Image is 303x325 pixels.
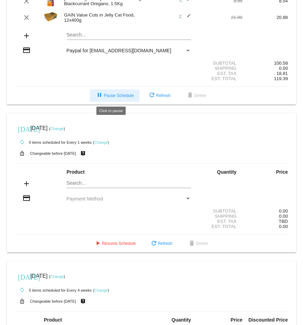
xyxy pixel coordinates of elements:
mat-icon: live_help [79,297,87,306]
span: Pause Schedule [95,93,134,98]
small: ( ) [49,274,65,279]
small: ( ) [93,288,109,292]
span: Delete [186,93,206,98]
a: Change [94,288,108,292]
mat-icon: autorenew [18,286,26,294]
input: Search... [66,181,191,186]
mat-icon: delete [186,91,194,100]
mat-icon: autorenew [18,138,26,147]
div: Est. Total [197,224,242,229]
mat-icon: credit_card [22,46,31,54]
input: Search... [66,32,191,38]
a: Change [50,127,64,131]
div: Est. Total [197,76,242,81]
small: ( ) [49,127,65,131]
div: Est. Tax [197,219,242,224]
div: Subtotal [197,61,242,66]
button: Delete [180,89,212,102]
small: Changeable before [DATE] [30,151,76,155]
span: Payment Method [66,196,103,202]
a: Change [94,140,108,144]
span: Refresh [148,93,170,98]
strong: Price [231,317,242,323]
span: Delete [188,241,208,246]
div: 0.00 [242,208,288,214]
span: 0.00 [279,224,288,229]
mat-icon: live_help [79,149,87,158]
mat-select: Payment Method [66,196,191,202]
mat-icon: [DATE] [18,272,26,281]
small: Changeable before [DATE] [30,299,76,303]
strong: Discounted Price [249,317,288,323]
button: Refresh [142,89,176,102]
mat-icon: add [22,32,31,40]
mat-select: Payment Method [66,48,191,53]
div: Shipping [197,214,242,219]
div: GAIN Value Cuts in Jelly Cat Food, 12x400g [61,12,151,23]
span: Resume Schedule [94,241,136,246]
mat-icon: [DATE] [18,124,26,133]
mat-icon: delete [188,240,196,248]
button: Delete [182,237,213,250]
span: 0.00 [279,214,288,219]
a: Change [50,274,64,279]
button: Resume Schedule [88,237,141,250]
strong: Product [44,317,62,323]
mat-icon: refresh [150,240,158,248]
span: 18.81 [276,71,288,76]
mat-icon: credit_card [22,194,31,202]
img: 31540.jpg [44,10,58,24]
mat-icon: play_arrow [94,240,102,248]
button: Refresh [144,237,178,250]
strong: Quantity [217,169,237,175]
strong: Price [276,169,288,175]
span: Refresh [150,241,173,246]
span: 119.39 [274,76,288,81]
div: Est. Tax [197,71,242,76]
mat-icon: lock_open [18,297,26,306]
div: 20.88 [242,15,288,20]
div: 21.98 [197,15,242,20]
button: Pause Schedule [90,89,139,102]
mat-icon: lock_open [18,149,26,158]
span: 0.00 [279,66,288,71]
strong: Quantity [171,317,191,323]
mat-icon: add [22,180,31,188]
small: ( ) [93,140,109,144]
span: TBD [279,219,288,224]
div: Subtotal [197,208,242,214]
div: 100.58 [242,61,288,66]
span: Paypal for [EMAIL_ADDRESS][DOMAIN_NAME] [66,48,171,53]
mat-icon: edit [183,13,191,22]
div: Shipping [197,66,242,71]
span: 2 [179,14,191,19]
mat-icon: refresh [148,91,156,100]
mat-icon: clear [22,13,31,22]
strong: Product [66,169,85,175]
small: 5 items scheduled for Every 4 weeks [15,288,92,292]
small: 0 items scheduled for Every 1 weeks [15,140,92,144]
mat-icon: pause [95,91,104,100]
